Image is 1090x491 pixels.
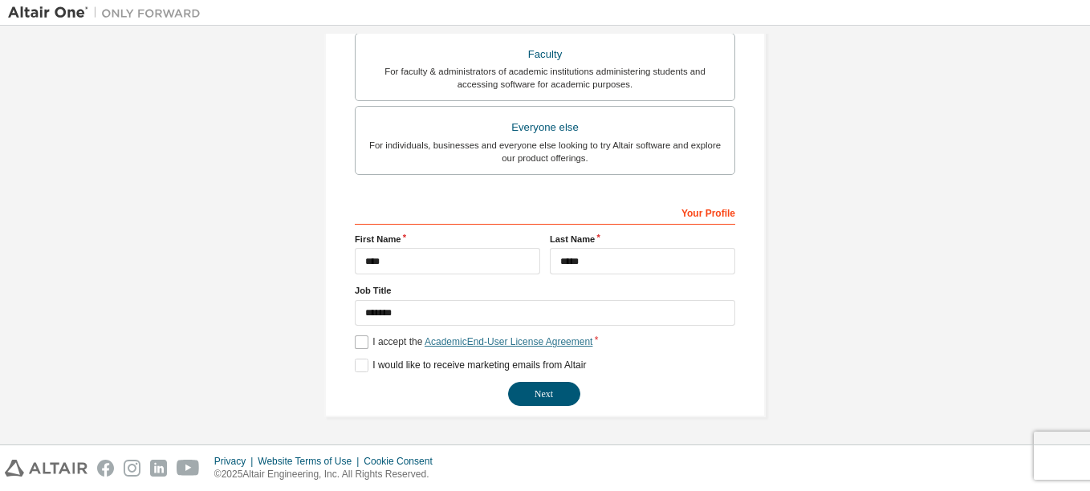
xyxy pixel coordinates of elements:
[425,336,592,347] a: Academic End-User License Agreement
[8,5,209,21] img: Altair One
[365,116,725,139] div: Everyone else
[355,359,586,372] label: I would like to receive marketing emails from Altair
[365,43,725,66] div: Faculty
[214,455,258,468] div: Privacy
[365,139,725,164] div: For individuals, businesses and everyone else looking to try Altair software and explore our prod...
[355,199,735,225] div: Your Profile
[150,460,167,477] img: linkedin.svg
[177,460,200,477] img: youtube.svg
[214,468,442,481] p: © 2025 Altair Engineering, Inc. All Rights Reserved.
[97,460,114,477] img: facebook.svg
[258,455,364,468] div: Website Terms of Use
[550,233,735,245] label: Last Name
[365,65,725,91] div: For faculty & administrators of academic institutions administering students and accessing softwa...
[364,455,441,468] div: Cookie Consent
[508,382,580,406] button: Next
[355,233,540,245] label: First Name
[5,460,87,477] img: altair_logo.svg
[355,284,735,297] label: Job Title
[124,460,140,477] img: instagram.svg
[355,335,592,349] label: I accept the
